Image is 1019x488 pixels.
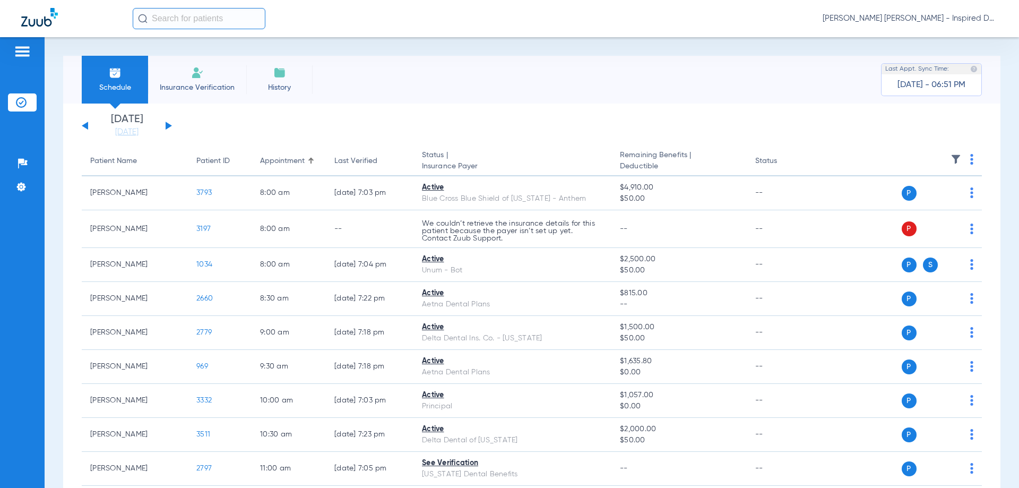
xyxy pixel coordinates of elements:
[422,458,603,469] div: See Verification
[747,384,818,418] td: --
[326,350,413,384] td: [DATE] 7:18 PM
[260,156,317,167] div: Appointment
[620,435,738,446] span: $50.00
[611,147,746,176] th: Remaining Benefits |
[902,461,917,476] span: P
[422,322,603,333] div: Active
[14,45,31,58] img: hamburger-icon
[326,452,413,486] td: [DATE] 7:05 PM
[620,193,738,204] span: $50.00
[252,452,326,486] td: 11:00 AM
[747,282,818,316] td: --
[109,66,122,79] img: Schedule
[620,424,738,435] span: $2,000.00
[902,186,917,201] span: P
[196,363,208,370] span: 969
[252,350,326,384] td: 9:30 AM
[196,431,210,438] span: 3511
[95,127,159,138] a: [DATE]
[620,465,628,472] span: --
[620,367,738,378] span: $0.00
[90,82,140,93] span: Schedule
[902,221,917,236] span: P
[620,265,738,276] span: $50.00
[747,147,818,176] th: Status
[885,64,949,74] span: Last Appt. Sync Time:
[326,316,413,350] td: [DATE] 7:18 PM
[620,254,738,265] span: $2,500.00
[196,397,212,404] span: 3332
[747,210,818,248] td: --
[422,193,603,204] div: Blue Cross Blue Shield of [US_STATE] - Anthem
[196,156,243,167] div: Patient ID
[95,114,159,138] li: [DATE]
[422,367,603,378] div: Aetna Dental Plans
[422,265,603,276] div: Unum - Bot
[902,359,917,374] span: P
[252,418,326,452] td: 10:30 AM
[620,390,738,401] span: $1,057.00
[82,350,188,384] td: [PERSON_NAME]
[902,258,917,272] span: P
[422,161,603,172] span: Insurance Payer
[133,8,265,29] input: Search for patients
[970,361,973,372] img: group-dot-blue.svg
[422,254,603,265] div: Active
[196,261,212,268] span: 1034
[620,161,738,172] span: Deductible
[196,189,212,196] span: 3793
[923,258,938,272] span: S
[82,176,188,210] td: [PERSON_NAME]
[620,288,738,299] span: $815.00
[422,220,603,242] p: We couldn’t retrieve the insurance details for this patient because the payer isn’t set up yet. C...
[970,65,978,73] img: last sync help info
[326,384,413,418] td: [DATE] 7:03 PM
[326,176,413,210] td: [DATE] 7:03 PM
[191,66,204,79] img: Manual Insurance Verification
[252,210,326,248] td: 8:00 AM
[90,156,179,167] div: Patient Name
[951,154,961,165] img: filter.svg
[254,82,305,93] span: History
[138,14,148,23] img: Search Icon
[966,437,1019,488] iframe: Chat Widget
[970,395,973,406] img: group-dot-blue.svg
[413,147,611,176] th: Status |
[902,292,917,306] span: P
[196,225,211,233] span: 3197
[970,259,973,270] img: group-dot-blue.svg
[326,210,413,248] td: --
[422,299,603,310] div: Aetna Dental Plans
[326,418,413,452] td: [DATE] 7:23 PM
[422,288,603,299] div: Active
[422,424,603,435] div: Active
[970,224,973,234] img: group-dot-blue.svg
[334,156,377,167] div: Last Verified
[82,418,188,452] td: [PERSON_NAME]
[82,316,188,350] td: [PERSON_NAME]
[82,248,188,282] td: [PERSON_NAME]
[21,8,58,27] img: Zuub Logo
[252,248,326,282] td: 8:00 AM
[902,427,917,442] span: P
[196,329,212,336] span: 2779
[747,418,818,452] td: --
[970,154,973,165] img: group-dot-blue.svg
[747,350,818,384] td: --
[422,469,603,480] div: [US_STATE] Dental Benefits
[620,182,738,193] span: $4,910.00
[422,435,603,446] div: Delta Dental of [US_STATE]
[902,326,917,340] span: P
[747,248,818,282] td: --
[326,248,413,282] td: [DATE] 7:04 PM
[422,390,603,401] div: Active
[273,66,286,79] img: History
[82,452,188,486] td: [PERSON_NAME]
[970,327,973,338] img: group-dot-blue.svg
[252,282,326,316] td: 8:30 AM
[970,187,973,198] img: group-dot-blue.svg
[620,401,738,412] span: $0.00
[422,333,603,344] div: Delta Dental Ins. Co. - [US_STATE]
[252,384,326,418] td: 10:00 AM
